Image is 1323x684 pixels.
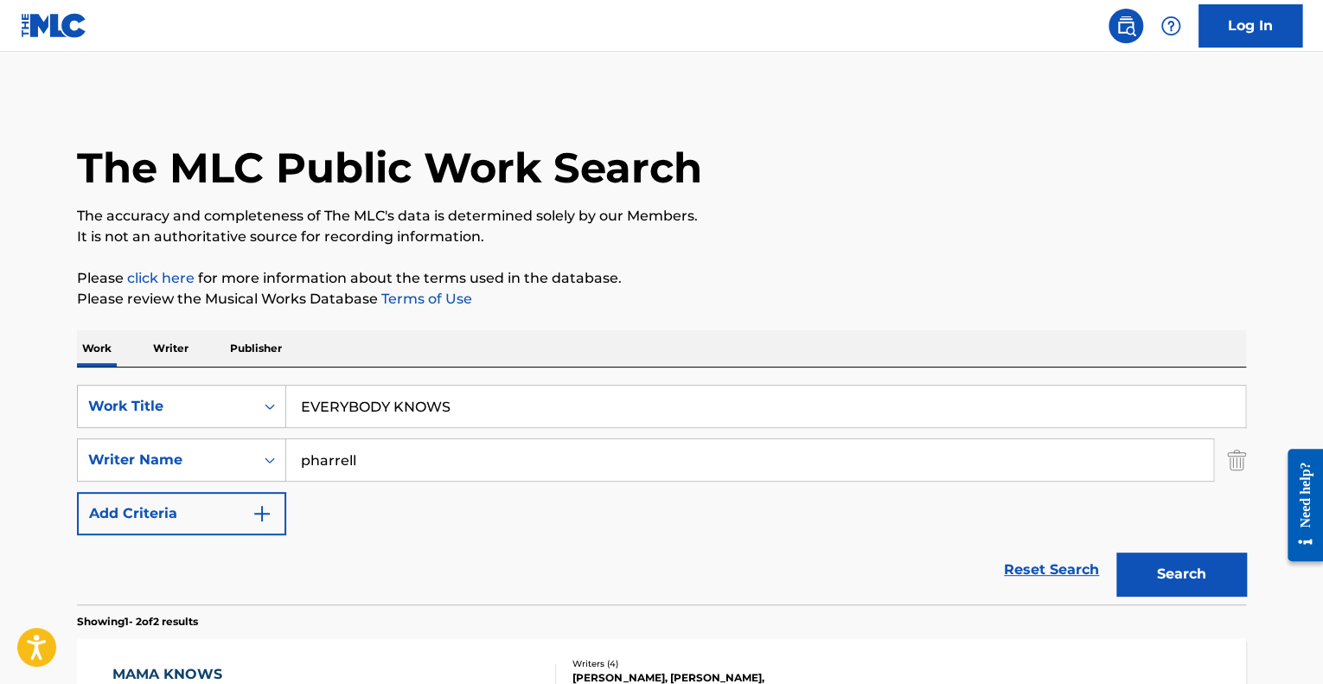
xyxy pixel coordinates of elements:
[88,396,244,417] div: Work Title
[572,657,834,670] div: Writers ( 4 )
[77,614,198,630] p: Showing 1 - 2 of 2 results
[1227,438,1246,482] img: Delete Criterion
[77,330,117,367] p: Work
[77,227,1246,247] p: It is not an authoritative source for recording information.
[127,270,195,286] a: click here
[1198,4,1302,48] a: Log In
[77,268,1246,289] p: Please for more information about the terms used in the database.
[1116,553,1246,596] button: Search
[995,551,1108,589] a: Reset Search
[77,492,286,535] button: Add Criteria
[77,206,1246,227] p: The accuracy and completeness of The MLC's data is determined solely by our Members.
[88,450,244,470] div: Writer Name
[1115,16,1136,36] img: search
[21,13,87,38] img: MLC Logo
[378,291,472,307] a: Terms of Use
[77,385,1246,604] form: Search Form
[1160,16,1181,36] img: help
[77,289,1246,310] p: Please review the Musical Works Database
[252,503,272,524] img: 9d2ae6d4665cec9f34b9.svg
[77,142,702,194] h1: The MLC Public Work Search
[1109,9,1143,43] a: Public Search
[1275,435,1323,574] iframe: Resource Center
[225,330,287,367] p: Publisher
[1154,9,1188,43] div: Help
[148,330,194,367] p: Writer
